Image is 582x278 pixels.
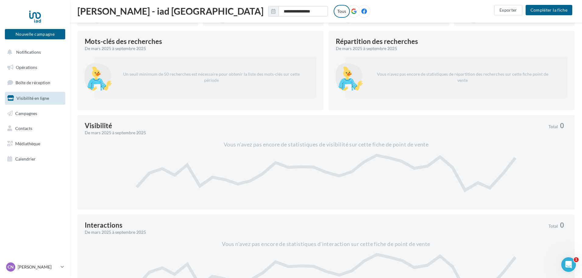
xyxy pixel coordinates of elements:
[23,211,106,218] div: • Galerie photos
[23,107,103,119] div: Mettre des fiches points de vente à jour
[23,161,74,165] b: Cliquez sur une fiche
[4,46,64,59] button: Notifications
[560,222,564,229] span: 0
[4,92,66,105] a: Visibilité en ligne
[4,76,66,89] a: Boîte de réception
[4,122,66,135] a: Contacts
[39,66,95,72] div: Service-Client de Digitaleo
[548,224,558,228] span: Total
[334,5,350,18] label: Tous
[85,45,311,52] div: De mars 2025 à septembre 2025
[85,122,112,129] div: Visibilité
[15,110,37,116] span: Campagnes
[23,160,106,179] div: , puis sur pour la modifier.
[4,107,66,120] a: Campagnes
[23,205,106,211] div: • Horaires
[55,122,102,127] b: "Visibilité en ligne"
[23,186,106,192] div: Concentrez-vous sur :
[27,54,112,60] a: [EMAIL_ADDRESS][DOMAIN_NAME]
[4,137,66,150] a: Médiathèque
[74,81,116,87] p: Environ 10 minutes
[77,6,264,16] span: [PERSON_NAME] - iad [GEOGRAPHIC_DATA]
[574,257,579,262] span: 1
[85,229,544,235] div: De mars 2025 à septembre 2025
[23,141,105,153] a: comment optimiser votre fiche point de vente.
[16,80,50,85] span: Boîte de réception
[6,81,25,87] p: 3 étapes
[85,38,162,45] span: Mots-clés des recherches
[85,222,122,229] div: Interactions
[561,257,576,272] iframe: Intercom live chat
[4,2,16,14] button: go back
[85,130,544,136] div: De mars 2025 à septembre 2025
[16,65,37,70] span: Opérations
[8,264,14,270] span: CN
[23,198,106,205] div: • Site web
[16,96,49,101] span: Visibilité en ligne
[367,66,558,88] p: Vous n'avez pas encore de statistiques de répartition des recherches sur cette fiche point de vente
[4,61,66,74] a: Opérations
[336,38,418,45] div: Répartition des recherches
[11,105,111,119] div: 1Mettre des fiches points de vente à jour
[15,141,40,146] span: Médiathèque
[15,126,32,131] span: Contacts
[560,122,564,129] span: 0
[16,49,41,55] span: Notifications
[116,66,307,88] p: Un seuil minimum de 50 recherches est nécessaire pour obtenir la liste des mots-clés sur cette pé...
[23,192,106,198] div: • Téléphone
[336,45,562,52] div: De mars 2025 à septembre 2025
[5,29,65,39] button: Nouvelle campagne
[85,240,567,248] div: Vous n'avez pas encore de statistiques d'interaction sur cette fiche de point de vente
[27,64,37,74] img: Profile image for Service-Client
[9,24,113,46] div: Débuter avec la visibilité en ligne
[30,167,84,172] b: "Fiche point de vente"
[5,261,65,273] a: CN [PERSON_NAME]
[526,5,572,15] button: Compléter la fiche
[107,3,118,14] div: Fermer
[548,125,558,129] span: Total
[523,7,575,12] a: Compléter la fiche
[15,156,36,161] span: Calendrier
[4,153,66,165] a: Calendrier
[494,5,522,15] button: Exporter
[23,121,106,153] div: Depuis l'onglet , retrouvez l'ensemble de vos fiches établissements. Un smiley vous indique
[85,141,567,149] div: Vous n'avez pas encore de statistiques de visibilité sur cette fiche de point de vente
[9,46,113,61] div: Suivez ce pas à pas et si besoin, écrivez-nous à
[18,264,58,270] p: [PERSON_NAME]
